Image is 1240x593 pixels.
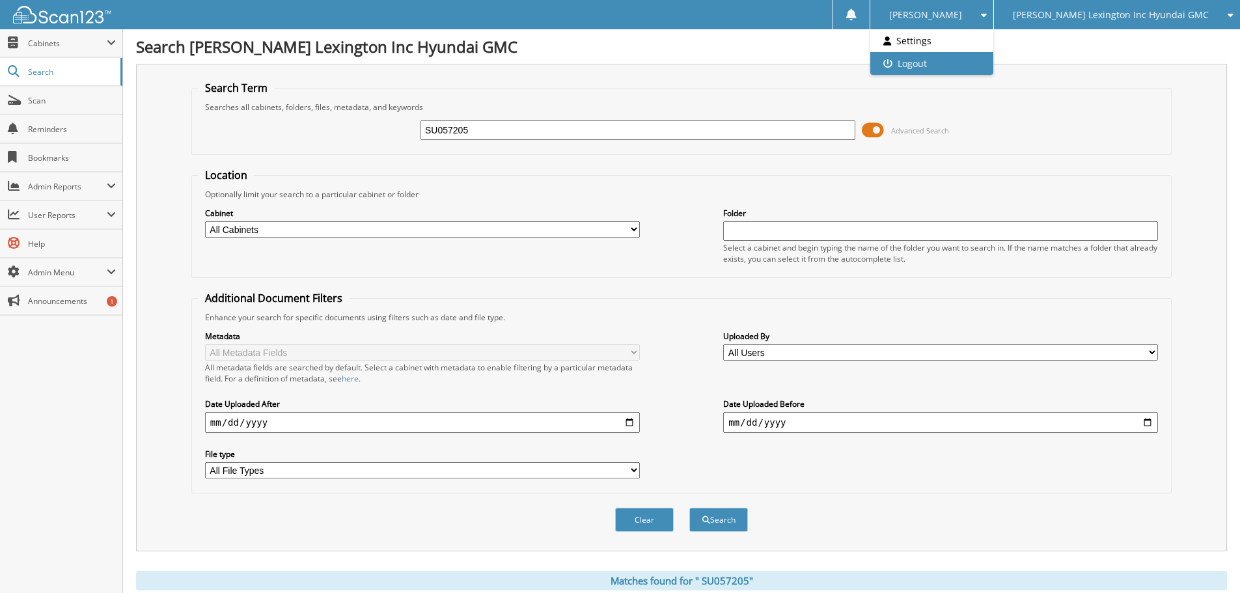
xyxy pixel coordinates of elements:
div: 1 [107,296,117,307]
div: All metadata fields are searched by default. Select a cabinet with metadata to enable filtering b... [205,362,640,384]
label: Cabinet [205,208,640,219]
span: Admin Menu [28,267,107,278]
div: Optionally limit your search to a particular cabinet or folder [199,189,1164,200]
input: end [723,412,1158,433]
span: Cabinets [28,38,107,49]
a: here [342,373,359,384]
legend: Location [199,168,254,182]
label: Metadata [205,331,640,342]
label: Folder [723,208,1158,219]
button: Search [689,508,748,532]
h1: Search [PERSON_NAME] Lexington Inc Hyundai GMC [136,36,1227,57]
legend: Search Term [199,81,274,95]
button: Clear [615,508,674,532]
label: Date Uploaded After [205,398,640,409]
a: Settings [870,29,993,52]
img: scan123-logo-white.svg [13,6,111,23]
a: Logout [870,52,993,75]
div: Searches all cabinets, folders, files, metadata, and keywords [199,102,1164,113]
label: Uploaded By [723,331,1158,342]
input: start [205,412,640,433]
div: Enhance your search for specific documents using filters such as date and file type. [199,312,1164,323]
legend: Additional Document Filters [199,291,349,305]
span: Scan [28,95,116,106]
iframe: Chat Widget [1175,531,1240,593]
span: Advanced Search [891,126,949,135]
span: [PERSON_NAME] Lexington Inc Hyundai GMC [1013,11,1209,19]
div: Select a cabinet and begin typing the name of the folder you want to search in. If the name match... [723,242,1158,264]
label: Date Uploaded Before [723,398,1158,409]
span: Search [28,66,114,77]
span: Help [28,238,116,249]
span: User Reports [28,210,107,221]
span: Announcements [28,296,116,307]
span: Reminders [28,124,116,135]
span: Admin Reports [28,181,107,192]
label: File type [205,448,640,460]
div: Matches found for " SU057205" [136,571,1227,590]
span: Bookmarks [28,152,116,163]
span: [PERSON_NAME] [889,11,962,19]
